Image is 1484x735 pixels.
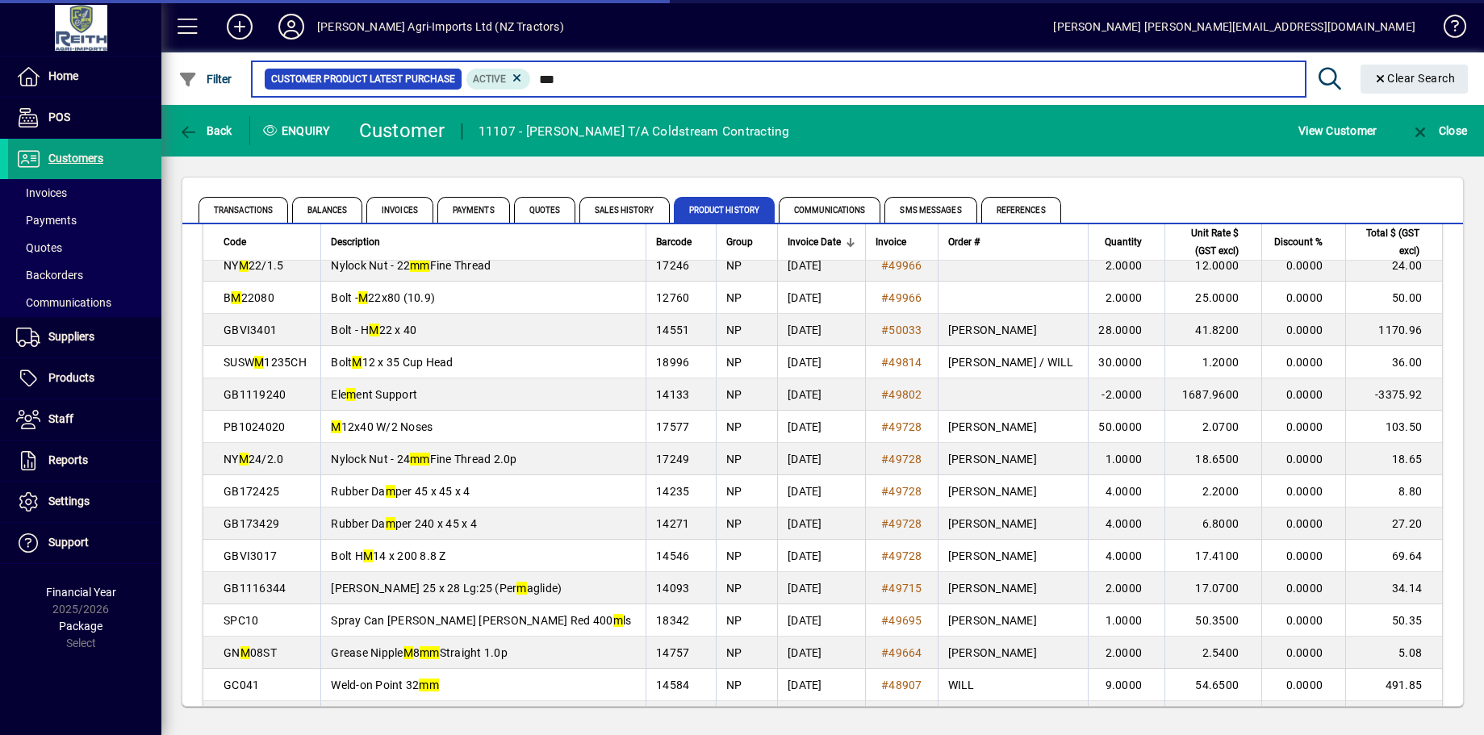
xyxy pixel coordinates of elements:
td: 27.20 [1345,507,1442,540]
button: Back [174,116,236,145]
span: Home [48,69,78,82]
a: #49728 [876,515,928,532]
span: Transactions [199,197,288,223]
td: 18.65 [1345,443,1442,475]
span: B 22080 [224,291,274,304]
span: Code [224,233,246,251]
div: Description [331,233,636,251]
td: 0.0000 [1261,282,1345,314]
button: Profile [265,12,317,41]
td: -2.0000 [1088,378,1164,411]
span: SMS Messages [884,197,976,223]
div: Customer [359,118,445,144]
span: 14551 [656,324,689,336]
span: Payments [437,197,510,223]
a: Support [8,523,161,563]
span: GB1119240 [224,388,286,401]
td: 2.0700 [1164,411,1261,443]
span: Invoice [876,233,906,251]
span: 17246 [656,259,689,272]
td: 41.8200 [1164,314,1261,346]
a: #49728 [876,547,928,565]
span: Ele ent Support [331,388,417,401]
a: #49814 [876,353,928,371]
span: 50033 [888,324,922,336]
em: m [613,614,623,627]
span: Nylock Nut - 22 Fine Thread [331,259,491,272]
span: Customers [48,152,103,165]
span: GB173429 [224,517,279,530]
div: [PERSON_NAME] [PERSON_NAME][EMAIL_ADDRESS][DOMAIN_NAME] [1053,14,1415,40]
a: Home [8,56,161,97]
span: NY 22/1.5 [224,259,283,272]
span: # [881,549,888,562]
td: [DATE] [777,701,865,733]
span: Active [473,73,506,85]
div: Group [726,233,767,251]
span: 49966 [888,291,922,304]
span: Filter [178,73,232,86]
em: M [231,291,240,304]
span: SPC10 [224,614,258,627]
span: 48907 [888,679,922,691]
span: # [881,517,888,530]
span: NP [726,485,742,498]
span: # [881,582,888,595]
span: # [881,324,888,336]
td: 491.85 [1345,669,1442,701]
td: 36.00 [1345,346,1442,378]
span: GBVI3401 [224,324,277,336]
span: Balances [292,197,362,223]
span: 14546 [656,549,689,562]
td: [PERSON_NAME] [938,701,1089,733]
td: 9.0000 [1088,669,1164,701]
td: 0.0000 [1261,378,1345,411]
td: [DATE] [777,282,865,314]
a: #49728 [876,418,928,436]
td: 28.0000 [1088,314,1164,346]
td: [DATE] [777,669,865,701]
td: [PERSON_NAME] [938,604,1089,637]
span: # [881,646,888,659]
span: Discount % [1274,233,1323,251]
em: m [420,259,429,272]
span: 17577 [656,420,689,433]
em: M [358,291,368,304]
a: Knowledge Base [1432,3,1464,56]
em: m [346,388,356,401]
a: #49728 [876,482,928,500]
td: 0.0000 [1261,572,1345,604]
td: 14.70 [1345,701,1442,733]
td: 0.0000 [1261,604,1345,637]
td: 10.0000 [1088,701,1164,733]
span: 14133 [656,388,689,401]
span: Bolt H 14 x 200 8.8 Z [331,549,445,562]
span: Bolt 12 x 35 Cup Head [331,356,453,369]
td: 1.2000 [1164,346,1261,378]
span: # [881,388,888,401]
em: M [254,356,264,369]
td: 0.0000 [1261,475,1345,507]
span: [PERSON_NAME] 25 x 28 Lg:25 (Per aglide) [331,582,562,595]
td: 0.0000 [1261,249,1345,282]
td: [DATE] [777,604,865,637]
a: #49664 [876,644,928,662]
td: 17.0700 [1164,572,1261,604]
td: 50.3500 [1164,604,1261,637]
div: 11107 - [PERSON_NAME] T/A Coldstream Contracting [479,119,790,144]
div: Invoice [876,233,928,251]
td: 103.50 [1345,411,1442,443]
span: Weld-on Point 32 [331,679,439,691]
td: 24.00 [1345,249,1442,282]
em: m [420,646,429,659]
div: Total $ (GST excl) [1356,224,1434,260]
span: GB172425 [224,485,279,498]
span: 14271 [656,517,689,530]
span: Spray Can [PERSON_NAME] [PERSON_NAME] Red 400 ls [331,614,631,627]
span: 14757 [656,646,689,659]
button: Clear [1361,65,1469,94]
td: 4.0000 [1088,475,1164,507]
span: GBVI3017 [224,549,277,562]
div: Quantity [1098,233,1156,251]
td: 2.2000 [1164,475,1261,507]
